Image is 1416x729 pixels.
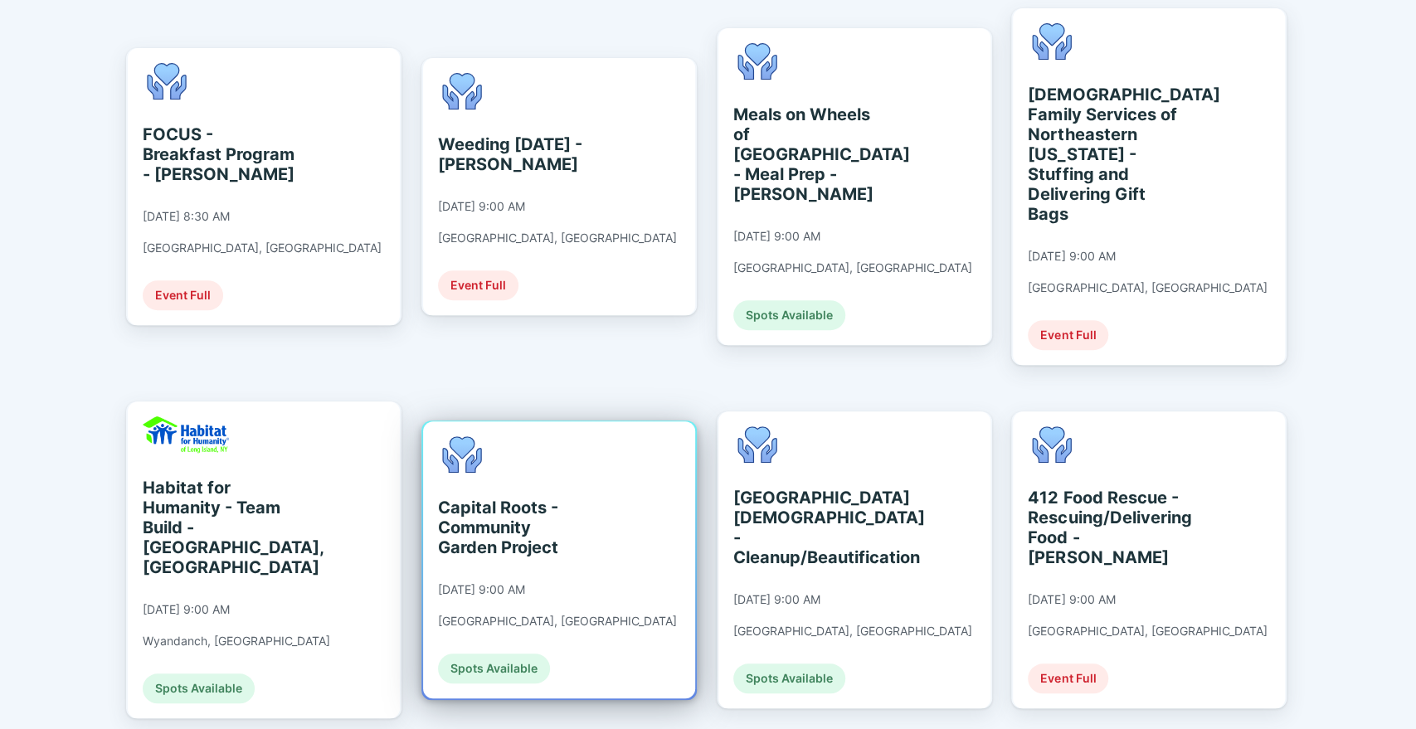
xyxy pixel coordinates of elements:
div: Spots Available [438,654,550,683]
div: FOCUS - Breakfast Program - [PERSON_NAME] [143,124,294,184]
div: [DATE] 8:30 AM [143,209,230,224]
div: 412 Food Rescue - Rescuing/Delivering Food - [PERSON_NAME] [1028,488,1180,567]
div: Event Full [438,270,518,300]
div: [DATE] 9:00 AM [1028,592,1115,607]
div: Event Full [143,280,223,310]
div: Spots Available [733,663,845,693]
div: [GEOGRAPHIC_DATA], [GEOGRAPHIC_DATA] [733,260,972,275]
div: [GEOGRAPHIC_DATA], [GEOGRAPHIC_DATA] [438,231,677,245]
div: [DATE] 9:00 AM [733,592,820,607]
div: [DATE] 9:00 AM [143,602,230,617]
div: Habitat for Humanity - Team Build - [GEOGRAPHIC_DATA], [GEOGRAPHIC_DATA] [143,478,294,577]
div: [DATE] 9:00 AM [733,229,820,244]
div: [DATE] 9:00 AM [438,582,525,597]
div: Capital Roots - Community Garden Project [438,498,590,557]
div: [GEOGRAPHIC_DATA], [GEOGRAPHIC_DATA] [143,241,382,255]
div: Event Full [1028,320,1108,350]
div: Meals on Wheels of [GEOGRAPHIC_DATA] - Meal Prep - [PERSON_NAME] [733,104,885,204]
div: Spots Available [143,673,255,703]
div: [DATE] 9:00 AM [438,199,525,214]
div: Spots Available [733,300,845,330]
div: [DATE] 9:00 AM [1028,249,1115,264]
div: Wyandanch, [GEOGRAPHIC_DATA] [143,634,330,649]
div: [GEOGRAPHIC_DATA], [GEOGRAPHIC_DATA] [733,624,972,639]
div: [GEOGRAPHIC_DATA], [GEOGRAPHIC_DATA] [438,614,677,629]
div: [GEOGRAPHIC_DATA], [GEOGRAPHIC_DATA] [1028,280,1267,295]
div: Event Full [1028,663,1108,693]
div: Weeding [DATE] - [PERSON_NAME] [438,134,590,174]
div: [GEOGRAPHIC_DATA], [GEOGRAPHIC_DATA] [1028,624,1267,639]
div: [GEOGRAPHIC_DATA][DEMOGRAPHIC_DATA] - Cleanup/Beautification [733,488,885,567]
div: [DEMOGRAPHIC_DATA] Family Services of Northeastern [US_STATE] - Stuffing and Delivering Gift Bags [1028,85,1180,224]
